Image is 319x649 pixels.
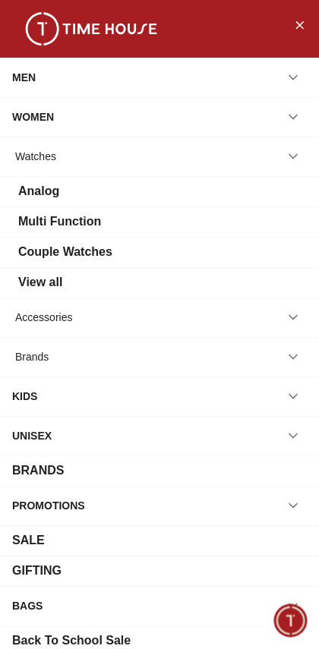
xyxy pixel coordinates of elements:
div: Multi Function [18,213,101,231]
div: MEN [12,64,36,91]
div: Chat Widget [274,604,308,638]
div: Watches [15,143,56,170]
div: WOMEN [12,103,54,131]
div: BRANDS [12,462,64,480]
button: Close Menu [287,12,311,36]
div: KIDS [12,383,37,410]
div: BAGS [12,592,43,619]
div: UNISEX [12,422,52,449]
div: SALE [12,531,45,550]
div: GIFTING [12,562,62,580]
div: PROMOTIONS [12,492,85,519]
div: Accessories [15,304,72,331]
div: Couple Watches [18,243,112,261]
img: ... [15,12,167,46]
div: Analog [18,182,59,200]
div: Brands [15,343,49,370]
div: View all [18,273,62,291]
